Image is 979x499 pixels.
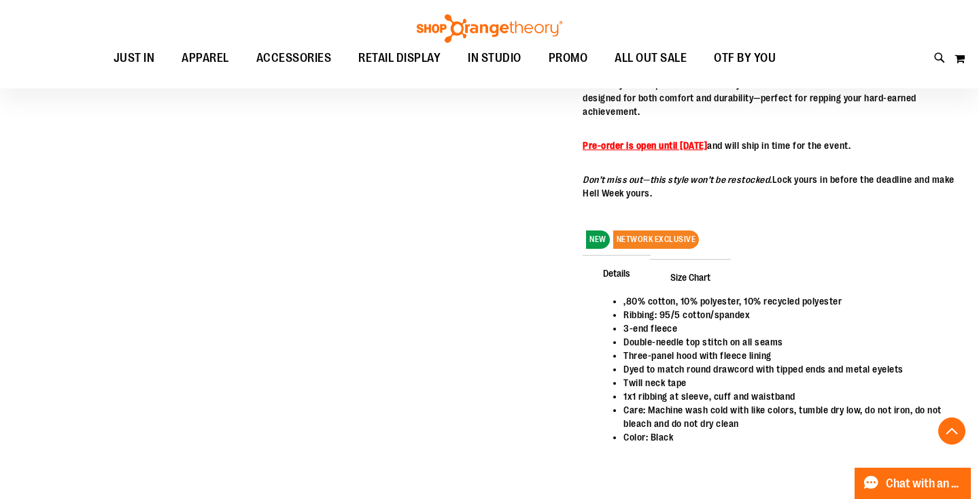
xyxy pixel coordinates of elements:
img: Shop Orangetheory [415,14,564,43]
button: Back To Top [938,417,965,445]
span: Size Chart [650,259,731,294]
li: Dyed to match round drawcord with tipped ends and metal eyelets [623,362,942,376]
span: IN STUDIO [468,43,521,73]
li: Ribbing: 95/5 cotton/spandex [623,308,942,322]
span: ACCESSORIES [256,43,332,73]
li: Three-panel hood with fleece lining [623,349,942,362]
span: OTF BY YOU [714,43,776,73]
li: 3-end fleece [623,322,942,335]
li: Color: Black [623,430,942,444]
span: NEW [586,230,610,249]
em: Don’t miss out—this style won’t be restocked. [583,174,772,185]
span: JUST IN [114,43,155,73]
span: ALL OUT SALE [615,43,687,73]
span: PROMO [549,43,588,73]
span: RETAIL DISPLAY [358,43,441,73]
p: Get ready to conquer Hell Week in style. This is designed for both comfort and durability—perfect... [583,78,955,118]
strong: Pre-order is open until [DATE] [583,140,707,151]
span: NETWORK EXCLUSIVE [613,230,700,249]
li: Twill neck tape [623,376,942,390]
p: Lock yours in before the deadline and make Hell Week yours. [583,173,955,200]
li: Care: Machine wash cold with like colors, tumble dry low, do not iron, do not bleach and do not d... [623,403,942,430]
li: 1x1 ribbing at sleeve, cuff and waistband [623,390,942,403]
button: Chat with an Expert [855,468,972,499]
li: Double-needle top stitch on all seams [623,335,942,349]
p: and will ship in time for the event. [583,139,955,152]
span: APPAREL [182,43,229,73]
li: ,80% cotton, 10% polyester, 10% recycled polyester [623,294,942,308]
strong: limited edition 2025 Hell Week Sweatshirt [771,79,948,90]
span: Chat with an Expert [886,477,963,490]
span: Details [583,255,651,290]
